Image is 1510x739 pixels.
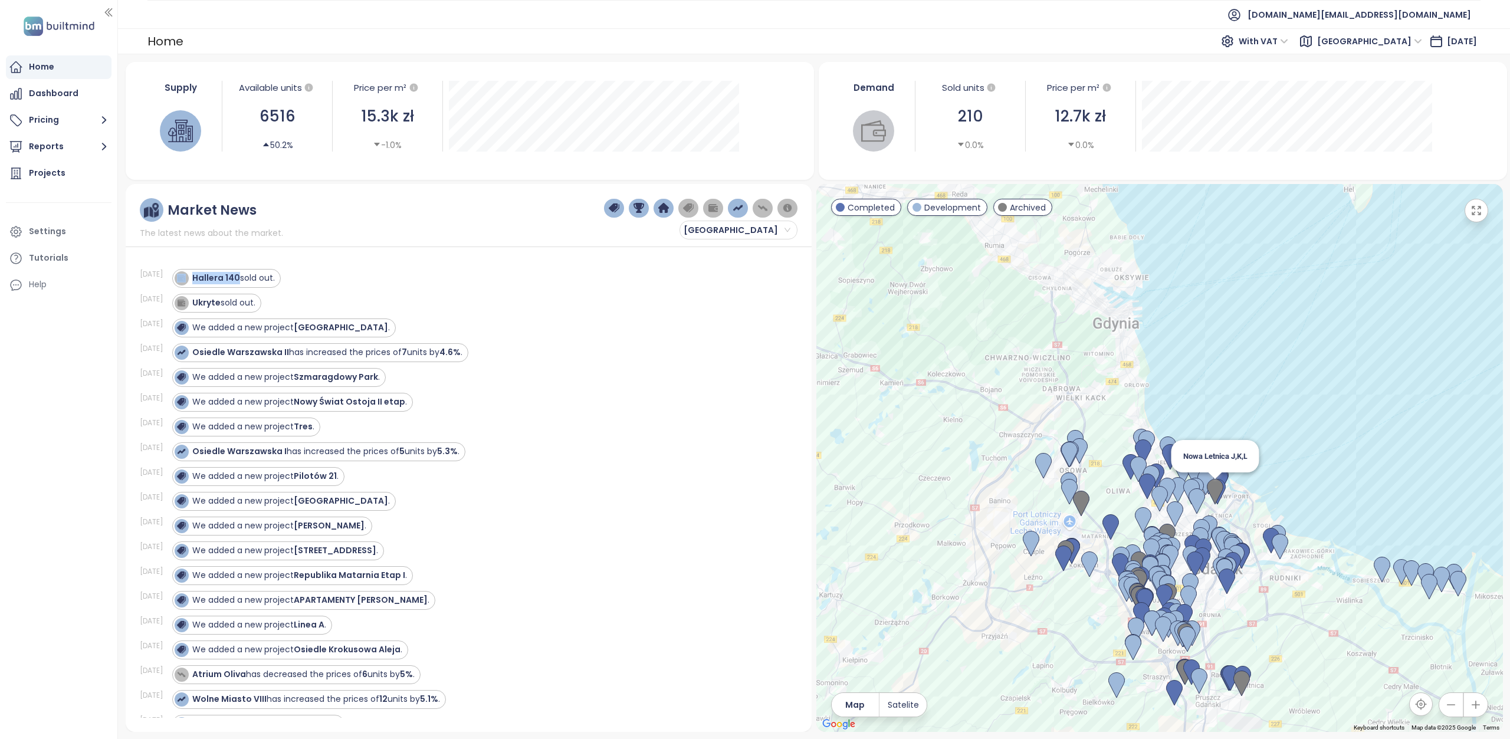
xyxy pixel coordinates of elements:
img: icon [177,398,185,406]
div: sold out. [192,297,255,309]
a: Dashboard [6,82,111,106]
div: [DATE] [140,269,169,280]
img: information-circle.png [782,203,793,214]
img: icon [177,323,185,331]
strong: [GEOGRAPHIC_DATA] [294,321,388,333]
span: caret-down [957,140,965,149]
strong: Tres [294,421,313,432]
img: icon [177,422,185,431]
div: Price per m² [354,81,406,95]
span: Gdańsk [1317,32,1422,50]
div: We added a new project . [192,520,366,532]
div: Tutorials [29,251,68,265]
strong: Osiedle Krokusowa Aleja [294,643,401,655]
div: [DATE] [140,343,169,354]
img: wallet-dark-grey.png [708,203,718,214]
div: We added a new project . [192,396,407,408]
img: Google [819,717,858,732]
img: icon [177,695,185,703]
img: house [168,119,193,143]
button: Reports [6,135,111,159]
strong: 5.1% [420,693,438,705]
a: Terms (opens in new tab) [1483,724,1499,731]
span: [DOMAIN_NAME][EMAIL_ADDRESS][DOMAIN_NAME] [1248,1,1471,29]
div: [DATE] [140,294,169,304]
img: icon [177,348,185,356]
img: icon [177,274,185,282]
div: 210 [921,104,1019,129]
div: Market News [168,203,257,218]
div: We added a new project . [192,371,380,383]
img: trophy-dark-blue.png [633,203,644,214]
div: Settings [29,224,66,239]
div: -1.0% [373,139,402,152]
strong: 6 [362,668,367,680]
div: Home [29,60,54,74]
img: icon [177,596,185,604]
strong: 4.6% [439,346,461,358]
div: Projects [29,166,65,180]
strong: [GEOGRAPHIC_DATA] [294,495,388,507]
span: Nowa Letnica J,K,L [1183,452,1247,461]
div: [DATE] [140,492,169,502]
strong: Szmaragdowy Park [294,371,378,383]
div: We added a new project . [192,569,407,582]
div: 6516 [228,104,326,129]
strong: Atrium Oliva [192,668,246,680]
strong: 5% [400,668,413,680]
div: 0.0% [1067,139,1094,152]
span: Map [845,698,865,711]
a: Tutorials [6,247,111,270]
span: Gdańsk [684,221,790,239]
img: price-decreases.png [757,203,768,214]
img: icon [177,472,185,480]
div: Supply [146,81,216,94]
div: [DATE] [140,715,169,725]
img: icon [177,670,185,678]
div: [DATE] [140,616,169,626]
div: We added a new project . [192,321,390,334]
button: Keyboard shortcuts [1354,724,1404,732]
div: has increased the prices of units by . [192,346,462,359]
div: [DATE] [140,566,169,577]
span: caret-down [373,140,381,149]
img: icon [177,497,185,505]
button: Pricing [6,109,111,132]
div: Help [6,273,111,297]
strong: [STREET_ADDRESS] [294,544,376,556]
img: icon [177,373,185,381]
img: wallet [861,119,886,143]
span: Satelite [888,698,919,711]
div: Sold units [921,81,1019,95]
img: price-tag-dark-blue.png [609,203,619,214]
button: Map [832,693,879,717]
div: [DATE] [140,368,169,379]
div: Demand [839,81,910,94]
img: icon [177,298,185,307]
a: Settings [6,220,111,244]
a: Home [6,55,111,79]
img: logo [20,14,98,38]
strong: Osiedle Warszawska II [192,346,289,358]
img: ruler [144,203,159,218]
div: Home [147,31,183,52]
span: caret-up [262,140,270,149]
strong: [PERSON_NAME] [294,520,365,531]
strong: 5.3% [437,445,458,457]
div: [DATE] [140,442,169,453]
div: [DATE] [140,318,169,329]
div: sold out. [192,272,275,284]
div: [DATE] [140,641,169,651]
div: [DATE] [140,591,169,602]
span: caret-down [1067,140,1075,149]
div: has increased the prices of units by . [192,445,459,458]
strong: Linea A [294,619,324,630]
div: has increased the prices of units by . [192,693,440,705]
div: We added a new project . [192,619,326,631]
span: [DATE] [1447,35,1477,47]
img: icon [177,620,185,629]
strong: Wolne Miasto VIII [192,693,267,705]
div: [DATE] [140,393,169,403]
div: We added a new project . [192,594,429,606]
button: Satelite [879,693,927,717]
